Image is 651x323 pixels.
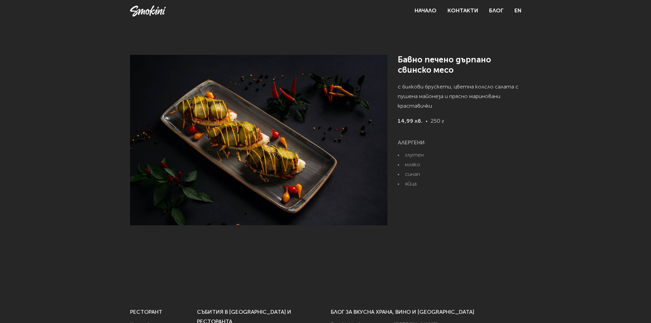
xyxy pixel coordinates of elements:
[398,55,521,75] h1: Бавно печено дърпано свинско месо
[398,82,521,117] p: с билкови брускети, цветна колсло салата с пушена майонеза и прясно мариновани краставички
[398,170,521,179] li: синап
[331,308,521,317] h6: БЛОГ ЗА ВКУСНА ХРАНА, ВИНО И [GEOGRAPHIC_DATA]
[398,117,422,126] strong: 14,99 лв.
[398,138,521,148] h6: АЛЕРГЕНИ
[489,8,503,14] a: Блог
[130,308,187,317] h6: РЕСТОРАНТ
[514,6,521,16] a: EN
[130,55,387,225] img: Бавно печено дърпано свинско месо снимка
[415,8,437,14] a: Начало
[398,160,521,170] li: мляко
[447,8,478,14] a: Контакти
[398,117,521,138] p: 250 г
[398,151,521,160] li: глутен
[398,179,521,189] li: яйца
